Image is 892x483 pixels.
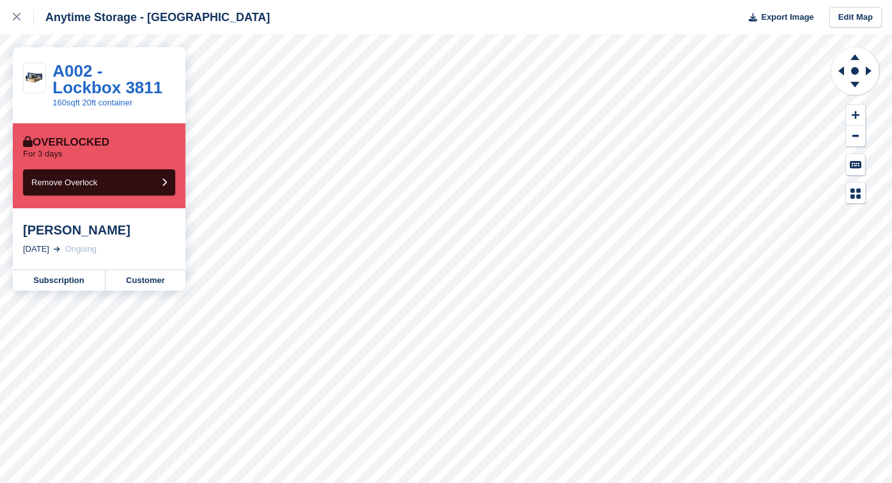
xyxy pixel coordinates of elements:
[24,70,45,86] img: 20.jpg
[846,154,865,175] button: Keyboard Shortcuts
[761,11,813,24] span: Export Image
[54,247,60,252] img: arrow-right-light-icn-cde0832a797a2874e46488d9cf13f60e5c3a73dbe684e267c42b8395dfbc2abf.svg
[829,7,882,28] a: Edit Map
[106,270,185,291] a: Customer
[13,270,106,291] a: Subscription
[65,243,97,256] div: Ongoing
[846,126,865,147] button: Zoom Out
[23,149,62,159] p: For 3 days
[23,222,175,238] div: [PERSON_NAME]
[23,136,109,149] div: Overlocked
[34,10,270,25] div: Anytime Storage - [GEOGRAPHIC_DATA]
[846,105,865,126] button: Zoom In
[31,178,97,187] span: Remove Overlock
[741,7,814,28] button: Export Image
[23,169,175,195] button: Remove Overlock
[52,61,162,97] a: A002 - Lockbox 3811
[846,183,865,204] button: Map Legend
[52,98,132,107] a: 160sqft 20ft container
[23,243,49,256] div: [DATE]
